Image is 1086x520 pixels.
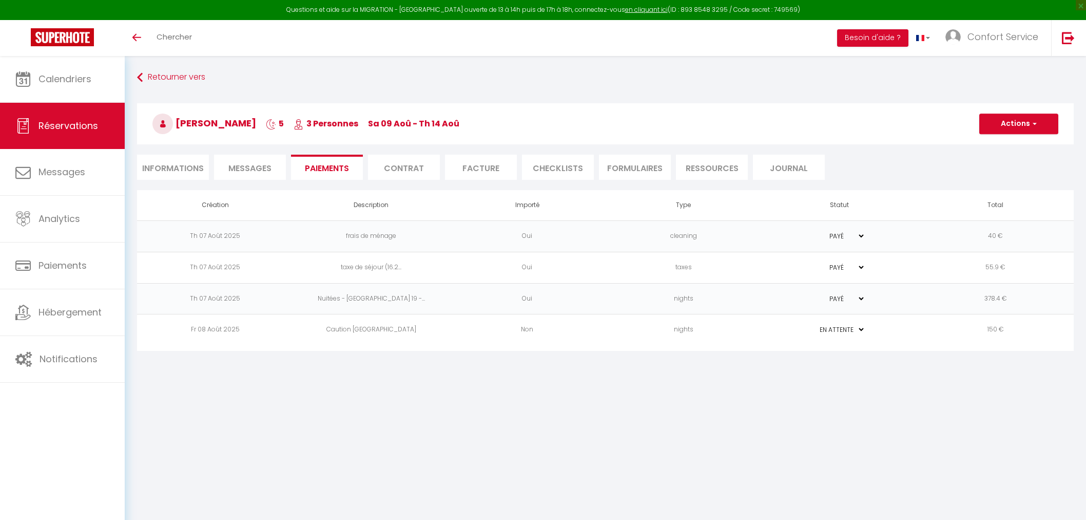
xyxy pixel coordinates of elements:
th: Importé [449,190,605,220]
span: 3 Personnes [294,118,358,129]
li: Ressources [676,155,748,180]
span: Messages [228,162,271,174]
td: frais de ménage [293,220,449,252]
td: Th 07 Août 2025 [137,252,293,283]
span: Sa 09 Aoû - Th 14 Aoû [368,118,459,129]
th: Total [918,190,1074,220]
img: Super Booking [31,28,94,46]
a: Retourner vers [137,68,1074,87]
img: ... [945,29,961,45]
span: Chercher [157,31,192,42]
span: Confort Service [967,30,1038,43]
button: Actions [979,114,1058,134]
td: Nuitées - [GEOGRAPHIC_DATA] 19 -... [293,283,449,314]
span: Notifications [40,352,98,365]
span: Réservations [38,119,98,132]
td: 55.9 € [918,252,1074,283]
td: cleaning [605,220,761,252]
li: Informations [137,155,209,180]
span: Paiements [38,259,87,272]
td: 40 € [918,220,1074,252]
td: taxe de séjour (16.2... [293,252,449,283]
li: FORMULAIRES [599,155,671,180]
td: 150 € [918,314,1074,346]
td: Non [449,314,605,346]
td: nights [605,283,761,314]
span: Analytics [38,212,80,225]
span: 5 [266,118,284,129]
td: Oui [449,220,605,252]
li: CHECKLISTS [522,155,594,180]
span: Hébergement [38,306,102,319]
td: Th 07 Août 2025 [137,283,293,314]
td: Fr 08 Août 2025 [137,314,293,346]
a: ... Confort Service [938,20,1051,56]
a: Chercher [149,20,200,56]
li: Facture [445,155,517,180]
td: taxes [605,252,761,283]
th: Type [605,190,761,220]
li: Paiements [291,155,363,180]
li: Journal [753,155,825,180]
td: Caution [GEOGRAPHIC_DATA] [293,314,449,346]
span: Messages [38,165,85,178]
td: Th 07 Août 2025 [137,220,293,252]
li: Contrat [368,155,440,180]
td: Oui [449,283,605,314]
td: 378.4 € [918,283,1074,314]
th: Statut [762,190,918,220]
iframe: LiveChat chat widget [1043,477,1086,520]
button: Besoin d'aide ? [837,29,908,47]
td: Oui [449,252,605,283]
th: Création [137,190,293,220]
img: logout [1062,31,1075,44]
span: Calendriers [38,72,91,85]
span: [PERSON_NAME] [152,117,256,129]
th: Description [293,190,449,220]
a: en cliquant ici [625,5,668,14]
td: nights [605,314,761,346]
